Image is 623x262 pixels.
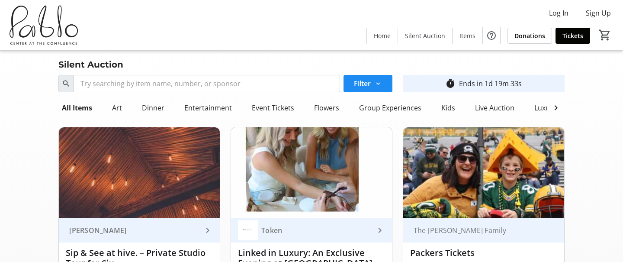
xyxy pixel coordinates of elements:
a: TokenToken [231,218,392,243]
a: Tickets [556,28,590,44]
div: Group Experiences [356,99,425,116]
div: Event Tickets [248,99,298,116]
div: [PERSON_NAME] [66,226,202,235]
mat-icon: keyboard_arrow_right [202,225,213,236]
span: Log In [549,8,568,18]
div: Art [109,99,125,116]
div: Silent Auction [53,58,128,71]
img: Token [238,220,258,240]
img: Sip & See at hive. – Private Studio Tour for Six [59,127,220,218]
input: Try searching by item name, number, or sponsor [74,75,340,92]
a: Home [367,28,398,44]
button: Help [483,27,500,44]
img: Pablo Center's Logo [5,3,82,47]
div: Luxury [531,99,560,116]
div: Entertainment [181,99,235,116]
mat-icon: keyboard_arrow_right [375,225,385,236]
span: Tickets [562,31,583,40]
a: Silent Auction [398,28,452,44]
button: Sign Up [579,6,618,20]
img: Linked in Luxury: An Exclusive Evening at Token [231,127,392,218]
div: All Items [58,99,96,116]
div: Flowers [311,99,343,116]
span: Filter [354,78,371,89]
button: Log In [542,6,575,20]
button: Filter [344,75,392,92]
a: [PERSON_NAME] [59,218,220,243]
span: Items [459,31,475,40]
span: Sign Up [586,8,611,18]
span: Silent Auction [405,31,445,40]
div: Token [258,226,375,235]
a: Items [453,28,482,44]
img: Packers Tickets [403,127,564,218]
div: Kids [438,99,459,116]
div: Ends in 1d 19m 33s [459,78,522,89]
div: Packers Tickets [410,248,557,258]
span: Donations [514,31,545,40]
span: Home [374,31,391,40]
div: The [PERSON_NAME] Family [410,226,547,235]
a: Donations [507,28,552,44]
button: Cart [597,27,613,43]
div: Live Auction [472,99,518,116]
div: Dinner [138,99,168,116]
mat-icon: timer_outline [445,78,456,89]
